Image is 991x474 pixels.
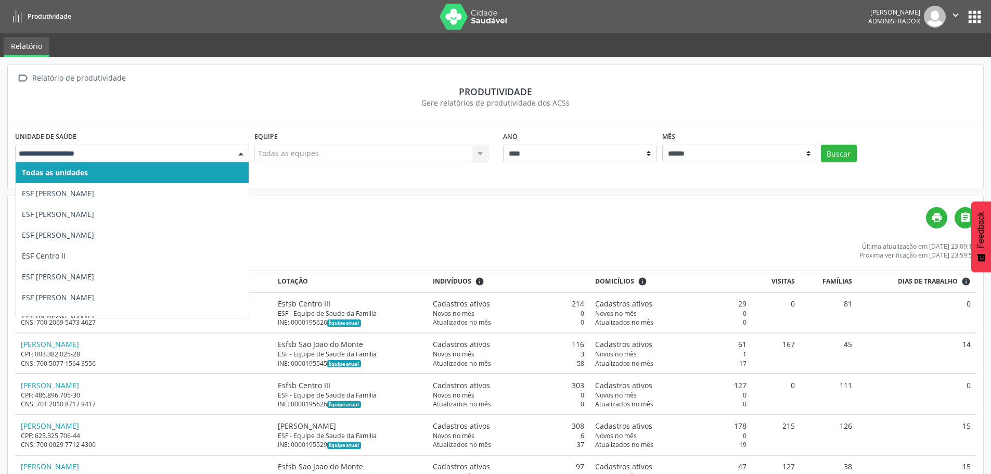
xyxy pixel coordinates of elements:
div: 0 [595,318,747,327]
th: Visitas [752,271,800,292]
span: Novos no mês [433,350,474,358]
div: ESF - Equipe de Saude da Familia [278,391,422,400]
div: 0 [595,431,747,440]
span: Atualizados no mês [433,400,491,408]
h4: Relatório de produtividade [15,207,926,220]
div: Produtividade [15,86,976,97]
div: Relatório de produtividade [30,71,127,86]
div: Última atualização em [DATE] 23:09:14 [859,242,976,251]
div: INE: 0000195626 [278,318,422,327]
span: Atualizados no mês [595,400,653,408]
a:  [955,207,976,228]
span: Administrador [868,17,920,25]
div: 0 [595,391,747,400]
div: 29 [595,298,747,309]
td: 0 [858,292,976,333]
button: apps [966,8,984,26]
td: 45 [800,333,857,374]
td: 81 [800,292,857,333]
i: <div class="text-left"> <div> <strong>Cadastros ativos:</strong> Cadastros que estão vinculados a... [638,277,647,286]
a: [PERSON_NAME] [21,421,79,431]
span: Novos no mês [433,309,474,318]
i: print [931,212,943,223]
span: Cadastros ativos [595,339,652,350]
span: Cadastros ativos [433,420,490,431]
div: CPF: 003.382.025-28 [21,350,267,358]
span: Novos no mês [595,431,637,440]
span: ESF [PERSON_NAME] [22,292,94,302]
label: Mês [662,129,675,145]
span: Esta é a equipe atual deste Agente [327,442,361,449]
span: Indivíduos [433,277,471,286]
span: Feedback [976,212,986,248]
span: Atualizados no mês [595,318,653,327]
div: 214 [433,298,584,309]
div: 47 [595,461,747,472]
td: 215 [752,415,800,455]
a:  Relatório de produtividade [15,71,127,86]
div: CNS: 700 2069 5473 4627 [21,318,267,327]
div: CNS: 700 5077 1564 3556 [21,359,267,368]
button:  [946,6,966,28]
td: 0 [752,292,800,333]
div: Esfsb Sao Joao do Monte [278,461,422,472]
div: ESF - Equipe de Saude da Familia [278,350,422,358]
a: [PERSON_NAME] [21,339,79,349]
a: Relatório [4,37,49,57]
div: 0 [595,309,747,318]
div: Esfsb Centro III [278,380,422,391]
td: 167 [752,333,800,374]
i: <div class="text-left"> <div> <strong>Cadastros ativos:</strong> Cadastros que estão vinculados a... [475,277,484,286]
span: Novos no mês [433,391,474,400]
div: Esfsb Centro III [278,298,422,309]
i: Dias em que o(a) ACS fez pelo menos uma visita, ou ficha de cadastro individual ou cadastro domic... [961,277,971,286]
a: print [926,207,947,228]
span: Atualizados no mês [433,359,491,368]
div: 17 [595,359,747,368]
div: [PERSON_NAME] [278,420,422,431]
span: Cadastros ativos [595,380,652,391]
div: 61 [595,339,747,350]
label: Ano [503,129,518,145]
i:  [950,9,961,21]
div: INE: 0000195529 [278,440,422,449]
div: 6 [433,431,584,440]
span: Esta é a equipe atual deste Agente [327,360,361,367]
a: [PERSON_NAME] [21,462,79,471]
div: 0 [433,400,584,408]
div: 308 [433,420,584,431]
span: ESF Centro II [22,251,66,261]
span: ESF [PERSON_NAME] [22,188,94,198]
div: Próxima verificação em [DATE] 23:59:59 [859,251,976,260]
span: Novos no mês [433,431,474,440]
div: ESF - Equipe de Saude da Familia [278,431,422,440]
span: Esta é a equipe atual deste Agente [327,319,361,327]
div: 0 [433,318,584,327]
div: 0 [595,400,747,408]
span: ESF [PERSON_NAME] [22,230,94,240]
span: Novos no mês [595,391,637,400]
div: CPF: 625.325.706-44 [21,431,267,440]
span: Domicílios [595,277,634,286]
div: CPF: 486.896.705-30 [21,391,267,400]
div: 178 [595,420,747,431]
label: Equipe [254,129,278,145]
span: Atualizados no mês [433,318,491,327]
span: Atualizados no mês [595,359,653,368]
th: Lotação [272,271,427,292]
span: Atualizados no mês [595,440,653,449]
span: Esta é a equipe atual deste Agente [327,401,361,408]
td: 14 [858,333,976,374]
div: 1 [595,350,747,358]
i:  [15,71,30,86]
span: Cadastros ativos [595,420,652,431]
span: Cadastros ativos [433,298,490,309]
div: CNS: 701 2010 8717 9417 [21,400,267,408]
button: Feedback - Mostrar pesquisa [971,201,991,272]
a: Produtividade [7,8,71,25]
div: 303 [433,380,584,391]
td: 15 [858,415,976,455]
td: 0 [752,374,800,414]
span: ESF [PERSON_NAME] [22,272,94,281]
div: ESF - Equipe de Saude da Familia [278,309,422,318]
